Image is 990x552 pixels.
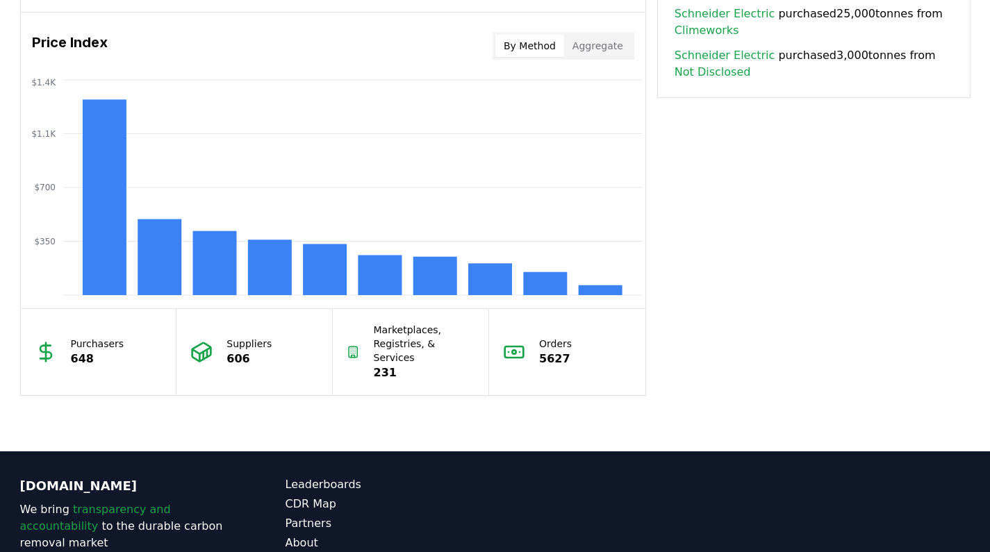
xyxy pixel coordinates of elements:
[675,6,953,39] span: purchased 25,000 tonnes from
[20,476,230,496] p: [DOMAIN_NAME]
[286,496,495,512] a: CDR Map
[286,515,495,532] a: Partners
[34,237,56,246] tspan: $350
[226,337,272,351] p: Suppliers
[675,47,775,64] a: Schneider Electric
[31,78,56,87] tspan: $1.4K
[20,503,171,533] span: transparency and accountability
[71,351,124,367] p: 648
[32,32,108,60] h3: Price Index
[564,35,632,57] button: Aggregate
[539,337,572,351] p: Orders
[675,47,953,81] span: purchased 3,000 tonnes from
[286,476,495,493] a: Leaderboards
[71,337,124,351] p: Purchasers
[226,351,272,367] p: 606
[374,365,475,381] p: 231
[31,129,56,139] tspan: $1.1K
[374,323,475,365] p: Marketplaces, Registries, & Services
[34,183,56,192] tspan: $700
[675,6,775,22] a: Schneider Electric
[675,64,751,81] a: Not Disclosed
[286,535,495,551] a: About
[539,351,572,367] p: 5627
[675,22,739,39] a: Climeworks
[20,501,230,551] p: We bring to the durable carbon removal market
[495,35,564,57] button: By Method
